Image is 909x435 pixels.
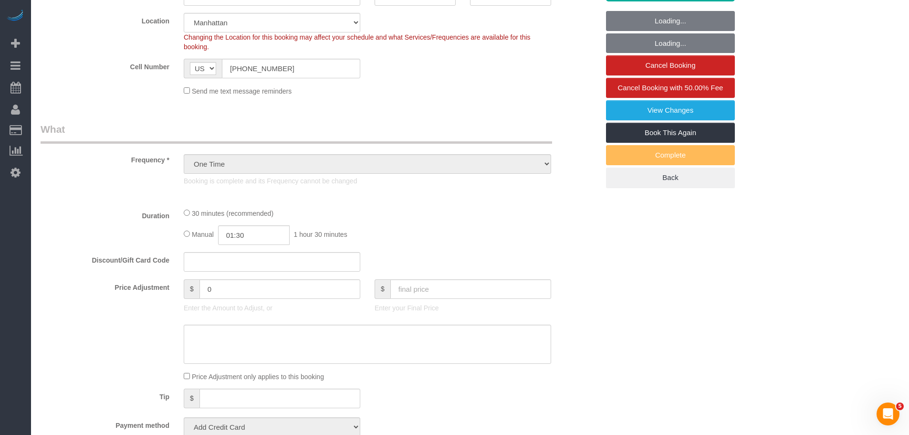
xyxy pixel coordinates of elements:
[606,168,735,188] a: Back
[184,33,531,51] span: Changing the Location for this booking may affect your schedule and what Services/Frequencies are...
[606,78,735,98] a: Cancel Booking with 50.00% Fee
[222,59,360,78] input: Cell Number
[294,231,347,238] span: 1 hour 30 minutes
[184,176,551,186] p: Booking is complete and its Frequency cannot be changed
[33,208,177,221] label: Duration
[192,231,214,238] span: Manual
[33,13,177,26] label: Location
[33,152,177,165] label: Frequency *
[33,417,177,430] label: Payment method
[606,123,735,143] a: Book This Again
[896,403,904,410] span: 5
[184,389,199,408] span: $
[41,122,552,144] legend: What
[192,210,273,217] span: 30 minutes (recommended)
[33,279,177,292] label: Price Adjustment
[606,55,735,75] a: Cancel Booking
[192,87,292,95] span: Send me text message reminders
[618,84,723,92] span: Cancel Booking with 50.00% Fee
[375,279,390,299] span: $
[6,10,25,23] img: Automaid Logo
[33,59,177,72] label: Cell Number
[33,252,177,265] label: Discount/Gift Card Code
[33,389,177,402] label: Tip
[390,279,551,299] input: final price
[877,403,899,425] iframe: Intercom live chat
[184,279,199,299] span: $
[184,303,360,313] p: Enter the Amount to Adjust, or
[606,100,735,120] a: View Changes
[375,303,551,313] p: Enter your Final Price
[192,373,324,381] span: Price Adjustment only applies to this booking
